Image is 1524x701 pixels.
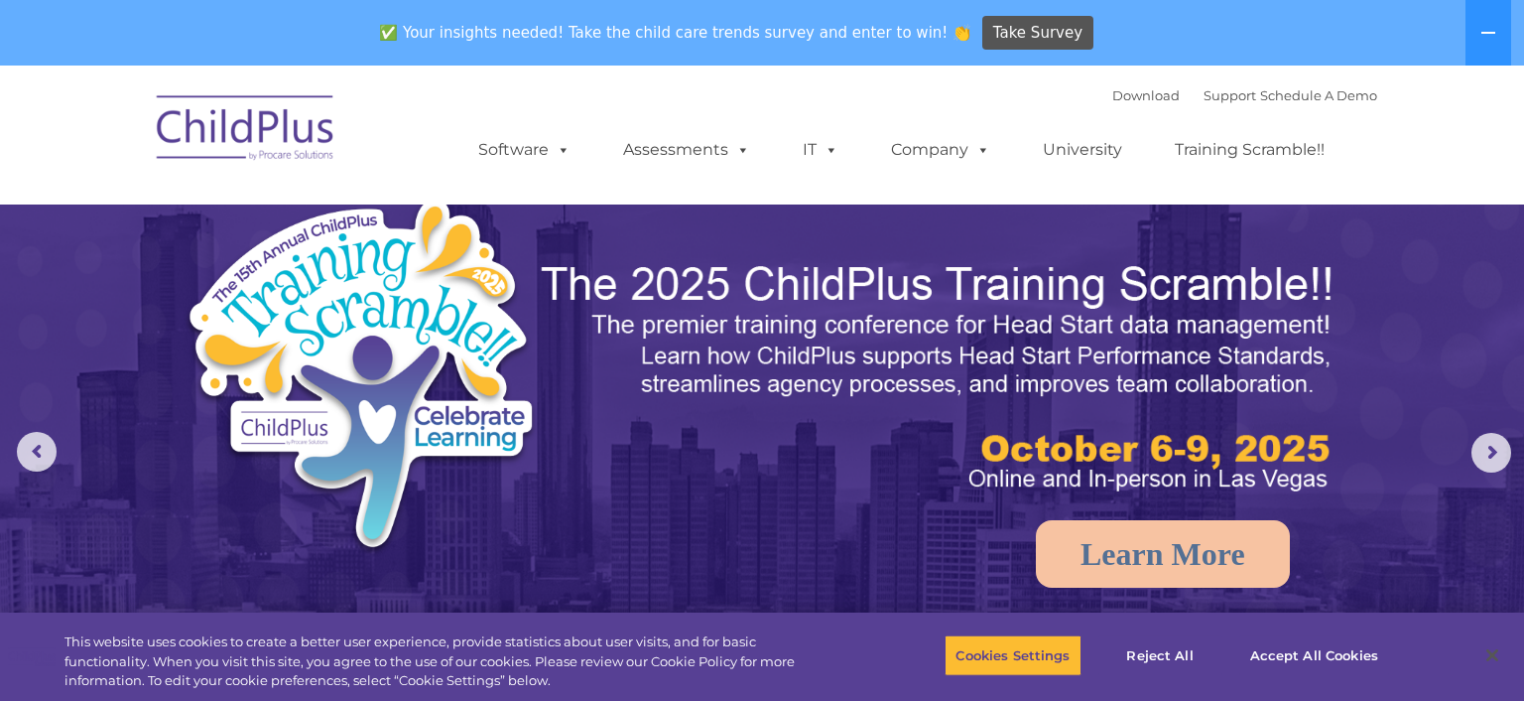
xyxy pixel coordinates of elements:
[147,81,345,181] img: ChildPlus by Procare Solutions
[372,13,979,52] span: ✅ Your insights needed! Take the child care trends survey and enter to win! 👏
[1112,87,1180,103] a: Download
[783,130,858,170] a: IT
[871,130,1010,170] a: Company
[1036,520,1290,588] a: Learn More
[945,634,1080,676] button: Cookies Settings
[603,130,770,170] a: Assessments
[1023,130,1142,170] a: University
[1239,634,1389,676] button: Accept All Cookies
[1098,634,1222,676] button: Reject All
[1470,633,1514,677] button: Close
[1155,130,1344,170] a: Training Scramble!!
[982,16,1094,51] a: Take Survey
[993,16,1082,51] span: Take Survey
[1112,87,1377,103] font: |
[64,632,838,691] div: This website uses cookies to create a better user experience, provide statistics about user visit...
[1260,87,1377,103] a: Schedule A Demo
[1204,87,1256,103] a: Support
[458,130,590,170] a: Software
